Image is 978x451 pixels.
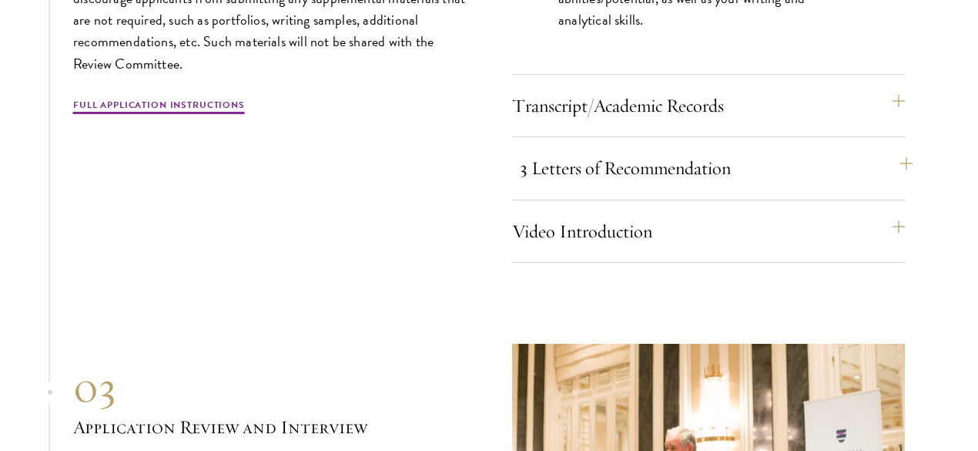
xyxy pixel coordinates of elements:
button: Transcript/Academic Records [512,87,905,124]
a: Full Application Instructions [73,98,245,116]
h3: Application Review and Interview [73,414,466,440]
button: Video Introduction [512,213,905,250]
button: 3 Letters of Recommendation [520,150,913,187]
div: 03 [73,360,466,414]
